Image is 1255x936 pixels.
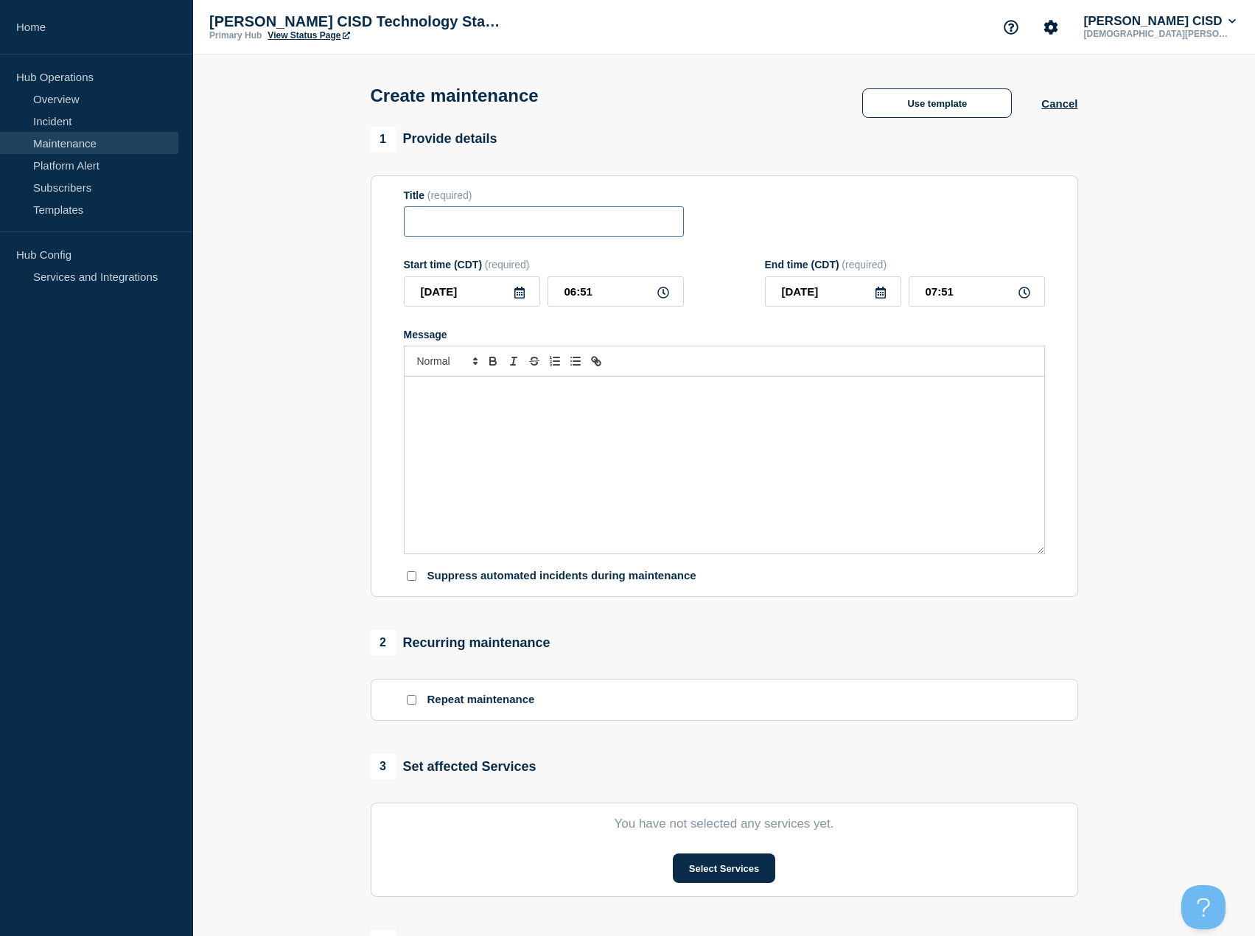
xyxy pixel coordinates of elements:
span: (required) [485,259,530,270]
button: Toggle italic text [503,352,524,370]
span: 2 [371,630,396,655]
span: (required) [427,189,472,201]
div: Set affected Services [371,754,536,779]
p: Suppress automated incidents during maintenance [427,569,696,583]
button: [PERSON_NAME] CISD [1081,14,1239,29]
div: Message [404,329,1045,340]
span: Font size [410,352,483,370]
p: [DEMOGRAPHIC_DATA][PERSON_NAME] [1081,29,1234,39]
p: Repeat maintenance [427,693,535,707]
p: [PERSON_NAME] CISD Technology Status [209,13,504,30]
input: HH:MM [548,276,684,307]
h1: Create maintenance [371,85,539,106]
p: Primary Hub [209,30,262,41]
div: End time (CDT) [765,259,1045,270]
iframe: Help Scout Beacon - Open [1181,885,1226,929]
button: Cancel [1041,97,1077,110]
div: Provide details [371,127,497,152]
div: Start time (CDT) [404,259,684,270]
button: Toggle strikethrough text [524,352,545,370]
button: Support [996,12,1027,43]
a: View Status Page [268,30,349,41]
button: Toggle link [586,352,606,370]
span: 1 [371,127,396,152]
input: Title [404,206,684,237]
button: Select Services [673,853,775,883]
div: Message [405,377,1044,553]
input: YYYY-MM-DD [404,276,540,307]
button: Use template [862,88,1012,118]
input: YYYY-MM-DD [765,276,901,307]
button: Toggle bold text [483,352,503,370]
button: Account settings [1035,12,1066,43]
div: Title [404,189,684,201]
button: Toggle bulleted list [565,352,586,370]
input: Repeat maintenance [407,695,416,705]
button: Toggle ordered list [545,352,565,370]
span: (required) [842,259,887,270]
div: Recurring maintenance [371,630,550,655]
p: You have not selected any services yet. [404,817,1045,831]
span: 3 [371,754,396,779]
input: HH:MM [909,276,1045,307]
input: Suppress automated incidents during maintenance [407,571,416,581]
